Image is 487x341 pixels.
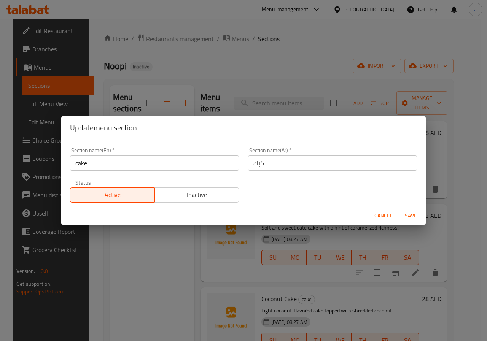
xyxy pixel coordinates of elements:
[70,187,155,203] button: Active
[371,209,396,223] button: Cancel
[248,155,417,171] input: Please enter section name(ar)
[70,155,239,171] input: Please enter section name(en)
[73,189,152,200] span: Active
[399,209,423,223] button: Save
[154,187,239,203] button: Inactive
[374,211,393,220] span: Cancel
[402,211,420,220] span: Save
[70,122,417,134] h2: Update menu section
[158,189,236,200] span: Inactive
